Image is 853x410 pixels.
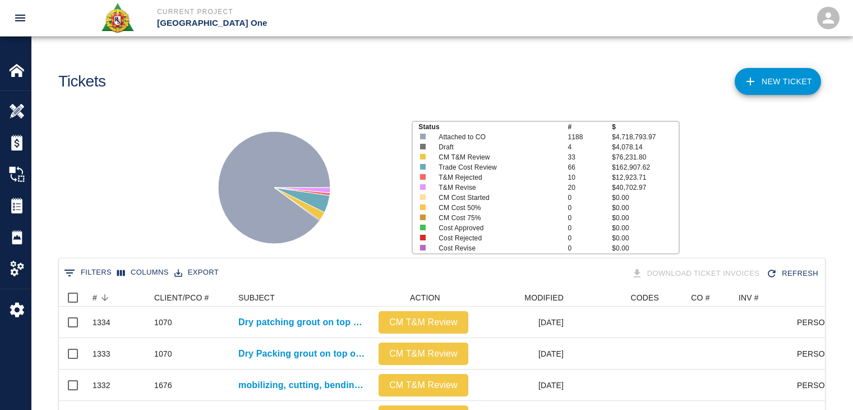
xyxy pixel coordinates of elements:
[568,142,612,152] p: 4
[568,213,612,223] p: 0
[630,289,659,307] div: CODES
[568,203,612,213] p: 0
[474,289,569,307] div: MODIFIED
[410,289,440,307] div: ACTION
[691,289,709,307] div: CO #
[764,264,823,284] button: Refresh
[568,132,612,142] p: 1188
[93,380,110,391] div: 1332
[154,317,172,328] div: 1070
[439,213,555,223] p: CM Cost 75%
[418,122,568,132] p: Status
[97,290,113,306] button: Sort
[238,289,275,307] div: SUBJECT
[7,4,34,31] button: open drawer
[172,264,222,281] button: Export
[568,122,612,132] p: #
[612,243,678,253] p: $0.00
[439,243,555,253] p: Cost Revise
[797,356,853,410] iframe: Chat Widget
[474,307,569,338] div: [DATE]
[157,7,487,17] p: Current Project
[114,264,172,281] button: Select columns
[569,289,665,307] div: CODES
[665,289,733,307] div: CO #
[568,193,612,203] p: 0
[733,289,797,307] div: INV #
[238,379,367,392] a: mobilizing, cutting, bending, and drilling for level #2 gate #2, #3, #4 electrical conduit infill.
[439,193,555,203] p: CM Cost Started
[612,122,678,132] p: $
[439,203,555,213] p: CM Cost 50%
[474,370,569,401] div: [DATE]
[612,213,678,223] p: $0.00
[612,172,678,183] p: $12,923.71
[154,289,209,307] div: CLIENT/PCO #
[383,316,464,329] p: CM T&M Review
[87,289,149,307] div: #
[612,132,678,142] p: $4,718,793.97
[612,193,678,203] p: $0.00
[612,183,678,193] p: $40,702.97
[154,380,172,391] div: 1676
[568,172,612,183] p: 10
[612,223,678,233] p: $0.00
[524,289,564,307] div: MODIFIED
[568,162,612,172] p: 66
[154,348,172,359] div: 1070
[612,152,678,162] p: $76,231.80
[568,223,612,233] p: 0
[373,289,474,307] div: ACTION
[238,316,367,329] a: Dry patching grout on top of beams Column line N/19
[612,203,678,213] p: $0.00
[439,162,555,172] p: Trade Cost Review
[439,183,555,193] p: T&M Revise
[568,243,612,253] p: 0
[612,142,678,152] p: $4,078.14
[439,142,555,152] p: Draft
[149,289,233,307] div: CLIENT/PCO #
[629,264,764,284] div: Tickets download in groups of 15
[93,317,110,328] div: 1334
[93,289,97,307] div: #
[568,233,612,243] p: 0
[93,348,110,359] div: 1333
[612,233,678,243] p: $0.00
[612,162,678,172] p: $162,907.62
[233,289,373,307] div: SUBJECT
[439,223,555,233] p: Cost Approved
[568,152,612,162] p: 33
[568,183,612,193] p: 20
[157,17,487,30] p: [GEOGRAPHIC_DATA] One
[439,233,555,243] p: Cost Rejected
[764,264,823,284] div: Refresh the list
[735,68,821,95] a: NEW TICKET
[58,72,106,91] h1: Tickets
[739,289,759,307] div: INV #
[439,132,555,142] p: Attached to CO
[474,338,569,370] div: [DATE]
[439,172,555,183] p: T&M Rejected
[439,152,555,162] p: CM T&M Review
[100,2,135,34] img: Roger & Sons Concrete
[61,264,114,282] button: Show filters
[383,347,464,361] p: CM T&M Review
[383,379,464,392] p: CM T&M Review
[238,347,367,361] a: Dry Packing grout on top of beams Column line N/19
